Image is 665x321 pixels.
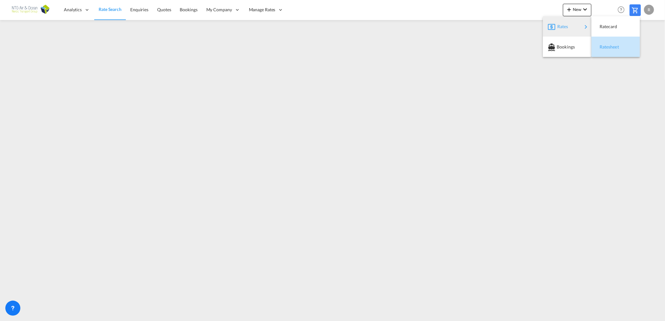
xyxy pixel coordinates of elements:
span: Rates [557,20,565,33]
span: Bookings [557,41,564,53]
div: Bookings [548,39,586,55]
span: Ratecard [600,20,606,33]
button: Bookings [543,37,591,57]
md-icon: icon-chevron-right [582,23,590,31]
div: Ratesheet [596,39,635,55]
div: Ratecard [596,19,635,34]
span: Ratesheet [600,41,606,53]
